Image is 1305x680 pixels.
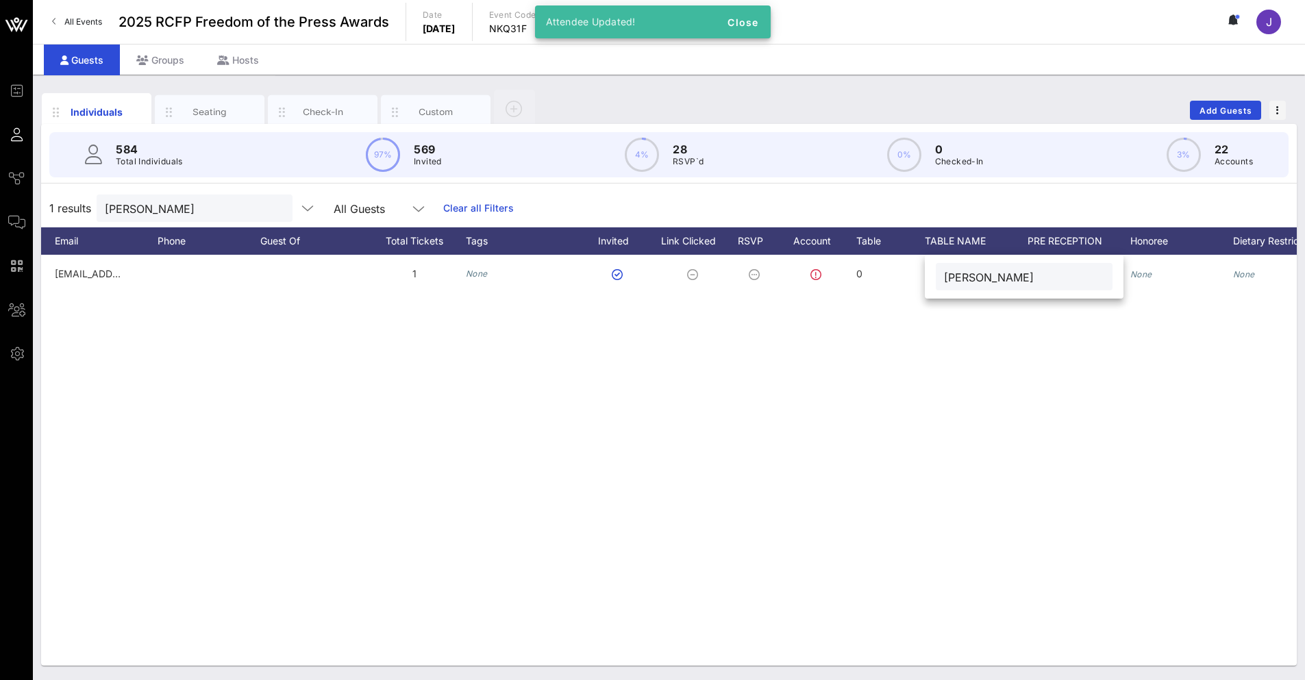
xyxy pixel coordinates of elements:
p: RSVP`d [673,155,704,168]
i: None [1233,269,1255,279]
div: Check-In [293,105,353,118]
div: Groups [120,45,201,75]
div: Account [781,227,856,255]
a: All Events [44,11,110,33]
p: 22 [1215,141,1253,158]
span: All Events [64,16,102,27]
div: Total Tickets [363,227,466,255]
button: Close [721,10,765,34]
div: Invited [582,227,658,255]
a: Clear all Filters [443,201,514,216]
span: Close [727,16,760,28]
p: Accounts [1215,155,1253,168]
div: 1 [363,255,466,293]
div: RSVP [733,227,781,255]
p: 584 [116,141,183,158]
div: Guests [44,45,120,75]
div: Individuals [66,105,127,119]
div: Honoree [1130,227,1233,255]
div: Tags [466,227,582,255]
p: Total Individuals [116,155,183,168]
div: Seating [179,105,240,118]
div: J [1256,10,1281,34]
p: [DATE] [423,22,456,36]
i: None [1130,269,1152,279]
div: TABLE NAME [925,227,1028,255]
p: Checked-In [935,155,984,168]
span: Attendee Updated! [546,16,636,27]
div: Email [55,227,158,255]
p: 569 [414,141,442,158]
p: 0 [935,141,984,158]
p: Event Code [489,8,536,22]
span: Add Guests [1199,105,1253,116]
span: 1 results [49,200,91,216]
p: NKQ31F [489,22,536,36]
span: [EMAIL_ADDRESS][DOMAIN_NAME] [55,268,220,279]
div: Hosts [201,45,275,75]
div: All Guests [334,203,385,215]
div: Guest Of [260,227,363,255]
p: Date [423,8,456,22]
i: None [466,268,488,279]
button: Add Guests [1190,101,1261,120]
div: PRE RECEPTION [1028,227,1130,255]
div: All Guests [325,194,435,222]
span: 2025 RCFP Freedom of the Press Awards [119,12,389,32]
span: 0 [856,268,862,279]
span: J [1266,15,1272,29]
p: Invited [414,155,442,168]
div: Table [856,227,925,255]
div: Phone [158,227,260,255]
p: 28 [673,141,704,158]
div: Link Clicked [658,227,733,255]
div: Custom [406,105,467,118]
